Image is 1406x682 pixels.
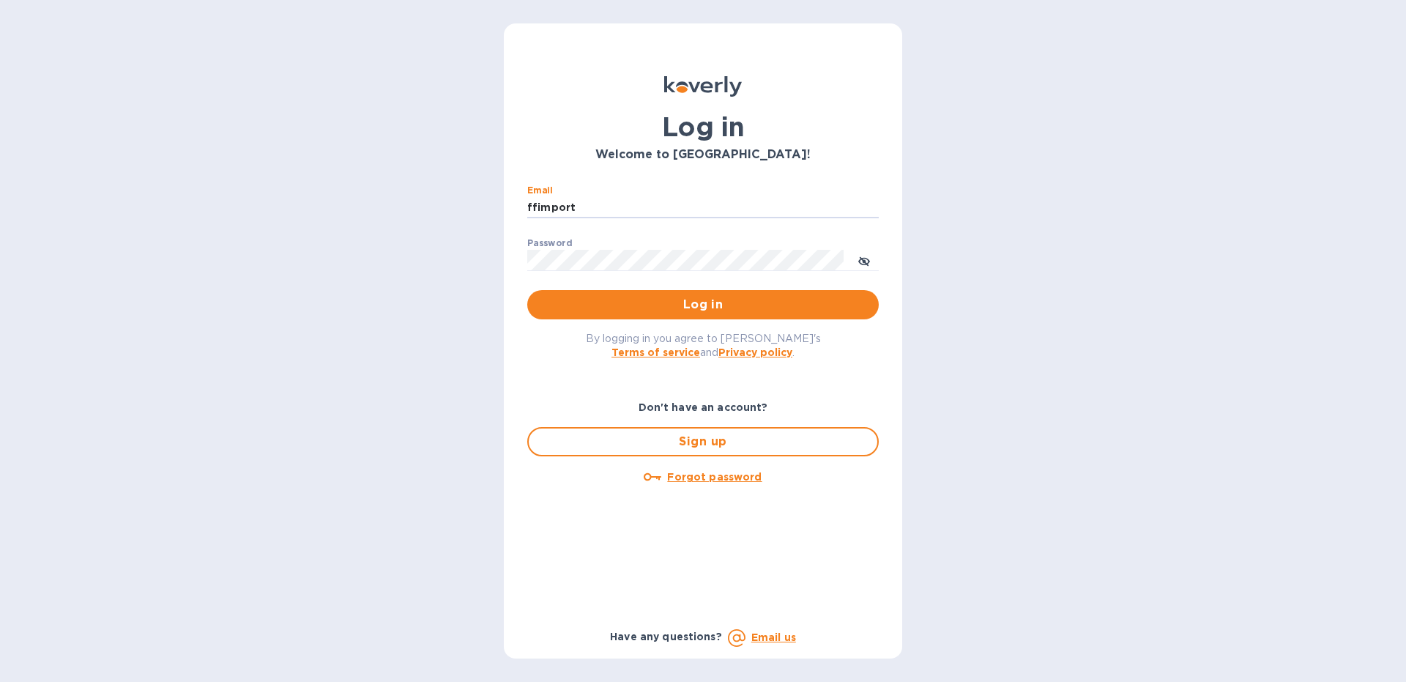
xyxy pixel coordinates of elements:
[849,245,879,275] button: toggle password visibility
[610,631,722,642] b: Have any questions?
[664,76,742,97] img: Koverly
[611,346,700,358] a: Terms of service
[667,471,762,483] u: Forgot password
[639,401,768,413] b: Don't have an account?
[718,346,792,358] a: Privacy policy
[527,290,879,319] button: Log in
[527,111,879,142] h1: Log in
[586,333,821,358] span: By logging in you agree to [PERSON_NAME]'s and .
[527,427,879,456] button: Sign up
[527,239,572,248] label: Password
[751,631,796,643] a: Email us
[540,433,866,451] span: Sign up
[539,296,867,314] span: Log in
[527,148,879,162] h3: Welcome to [GEOGRAPHIC_DATA]!
[527,186,553,195] label: Email
[527,197,879,219] input: Enter email address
